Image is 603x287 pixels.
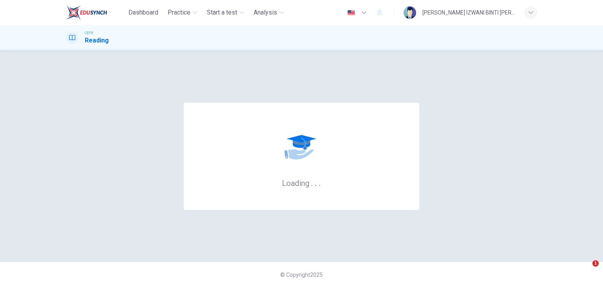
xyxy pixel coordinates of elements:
[254,8,277,17] span: Analysis
[346,10,356,16] img: en
[282,178,321,188] h6: Loading
[168,8,190,17] span: Practice
[318,176,321,189] h6: .
[576,260,595,279] iframe: Intercom live chat
[164,6,201,20] button: Practice
[311,176,313,189] h6: .
[404,6,416,19] img: Profile picture
[204,6,247,20] button: Start a test
[280,272,323,278] span: © Copyright 2025
[125,6,161,20] button: Dashboard
[128,8,158,17] span: Dashboard
[422,8,515,17] div: [PERSON_NAME] IZWANI BINTI [PERSON_NAME]
[250,6,287,20] button: Analysis
[66,5,125,20] a: EduSynch logo
[66,5,107,20] img: EduSynch logo
[207,8,237,17] span: Start a test
[592,260,599,267] span: 1
[314,176,317,189] h6: .
[85,36,109,45] h1: Reading
[85,30,93,36] span: CEFR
